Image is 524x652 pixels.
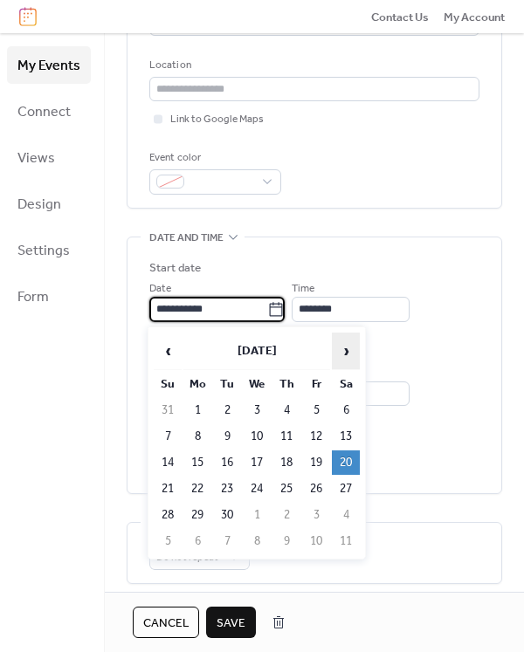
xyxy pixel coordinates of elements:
td: 9 [272,529,300,553]
td: 26 [302,477,330,501]
td: 1 [183,398,211,422]
td: 11 [272,424,300,449]
td: 21 [154,477,182,501]
td: 15 [183,450,211,475]
td: 5 [154,529,182,553]
a: Form [7,278,91,315]
th: Mo [183,372,211,396]
th: Th [272,372,300,396]
td: 4 [332,503,360,527]
td: 24 [243,477,271,501]
span: Form [17,284,49,311]
td: 7 [213,529,241,553]
a: Design [7,185,91,223]
td: 13 [332,424,360,449]
td: 8 [243,529,271,553]
td: 7 [154,424,182,449]
td: 29 [183,503,211,527]
td: 20 [332,450,360,475]
td: 6 [183,529,211,553]
a: Contact Us [371,8,429,25]
a: Settings [7,231,91,269]
td: 31 [154,398,182,422]
div: Location [149,57,476,74]
span: ‹ [155,333,181,368]
span: My Events [17,52,80,79]
span: Settings [17,237,70,264]
td: 6 [332,398,360,422]
td: 22 [183,477,211,501]
button: Save [206,607,256,638]
span: › [333,333,359,368]
span: Cancel [143,614,189,632]
span: My Account [444,9,505,26]
td: 23 [213,477,241,501]
td: 10 [302,529,330,553]
span: Design [17,191,61,218]
th: Tu [213,372,241,396]
span: Save [217,614,245,632]
span: Date [149,280,171,298]
th: Fr [302,372,330,396]
td: 5 [302,398,330,422]
td: 28 [154,503,182,527]
td: 30 [213,503,241,527]
div: Event color [149,149,278,167]
td: 14 [154,450,182,475]
td: 4 [272,398,300,422]
a: My Events [7,46,91,84]
span: Date and time [149,229,224,246]
td: 17 [243,450,271,475]
img: logo [19,7,37,26]
td: 19 [302,450,330,475]
a: Views [7,139,91,176]
th: Su [154,372,182,396]
td: 3 [302,503,330,527]
td: 8 [183,424,211,449]
td: 16 [213,450,241,475]
th: We [243,372,271,396]
td: 2 [272,503,300,527]
td: 3 [243,398,271,422]
td: 2 [213,398,241,422]
td: 27 [332,477,360,501]
td: 9 [213,424,241,449]
span: Link to Google Maps [170,111,264,128]
a: My Account [444,8,505,25]
span: Connect [17,99,71,126]
td: 1 [243,503,271,527]
button: Cancel [133,607,199,638]
a: Connect [7,93,91,130]
th: Sa [332,372,360,396]
td: 10 [243,424,271,449]
td: 11 [332,529,360,553]
td: 25 [272,477,300,501]
td: 12 [302,424,330,449]
span: Contact Us [371,9,429,26]
span: Views [17,145,55,172]
span: Time [292,280,314,298]
td: 18 [272,450,300,475]
th: [DATE] [183,333,330,370]
div: Start date [149,259,201,277]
